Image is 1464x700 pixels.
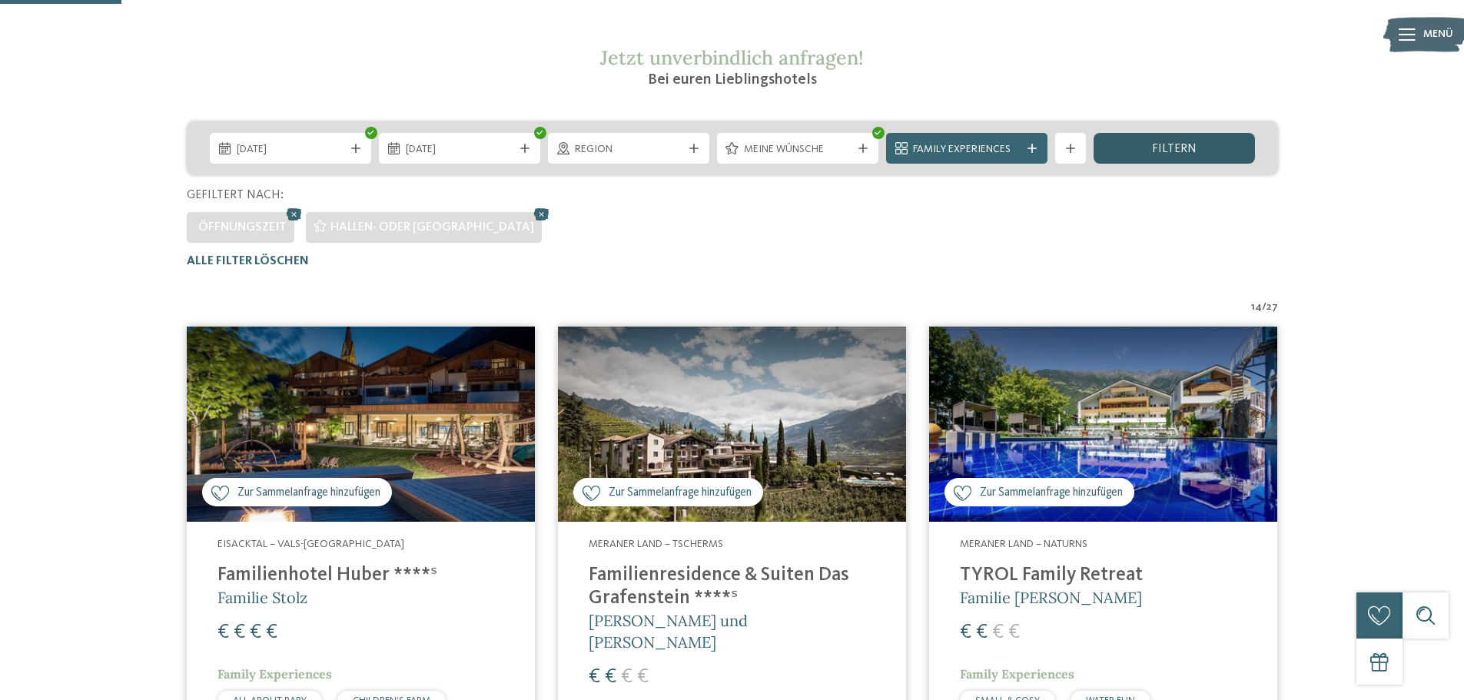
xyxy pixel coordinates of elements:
span: Zur Sammelanfrage hinzufügen [980,485,1123,501]
span: Öffnungszeit [198,221,287,234]
span: [DATE] [406,142,513,158]
span: € [250,622,261,642]
span: Region [575,142,682,158]
span: € [589,667,600,687]
span: Gefiltert nach: [187,189,284,201]
span: 27 [1266,300,1278,315]
span: [PERSON_NAME] und [PERSON_NAME] [589,611,748,652]
span: Alle Filter löschen [187,255,309,267]
span: Meine Wünsche [744,142,852,158]
span: € [637,667,649,687]
span: € [621,667,632,687]
span: Meraner Land – Tscherms [589,539,723,549]
span: Hallen- oder [GEOGRAPHIC_DATA] [330,221,534,234]
span: Zur Sammelanfrage hinzufügen [609,485,752,501]
span: € [217,622,229,642]
img: Familienhotels gesucht? Hier findet ihr die besten! [187,327,535,523]
h4: Familienhotel Huber ****ˢ [217,564,504,587]
span: / [1262,300,1266,315]
span: Family Experiences [913,142,1021,158]
span: € [992,622,1004,642]
span: Family Experiences [960,666,1074,682]
span: € [605,667,616,687]
span: € [266,622,277,642]
span: Jetzt unverbindlich anfragen! [600,45,864,70]
span: Family Experiences [217,666,332,682]
span: [DATE] [237,142,344,158]
h4: Familienresidence & Suiten Das Grafenstein ****ˢ [589,564,875,610]
span: € [960,622,971,642]
span: Familie Stolz [217,588,307,607]
span: filtern [1152,143,1197,155]
span: Meraner Land – Naturns [960,539,1087,549]
span: Familie [PERSON_NAME] [960,588,1142,607]
span: Eisacktal – Vals-[GEOGRAPHIC_DATA] [217,539,404,549]
span: 14 [1251,300,1262,315]
img: Familienhotels gesucht? Hier findet ihr die besten! [558,327,906,523]
span: € [1008,622,1020,642]
h4: TYROL Family Retreat [960,564,1247,587]
span: € [234,622,245,642]
span: Zur Sammelanfrage hinzufügen [237,485,380,501]
span: € [976,622,988,642]
span: Bei euren Lieblingshotels [648,72,817,88]
img: Familien Wellness Residence Tyrol **** [929,327,1277,523]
